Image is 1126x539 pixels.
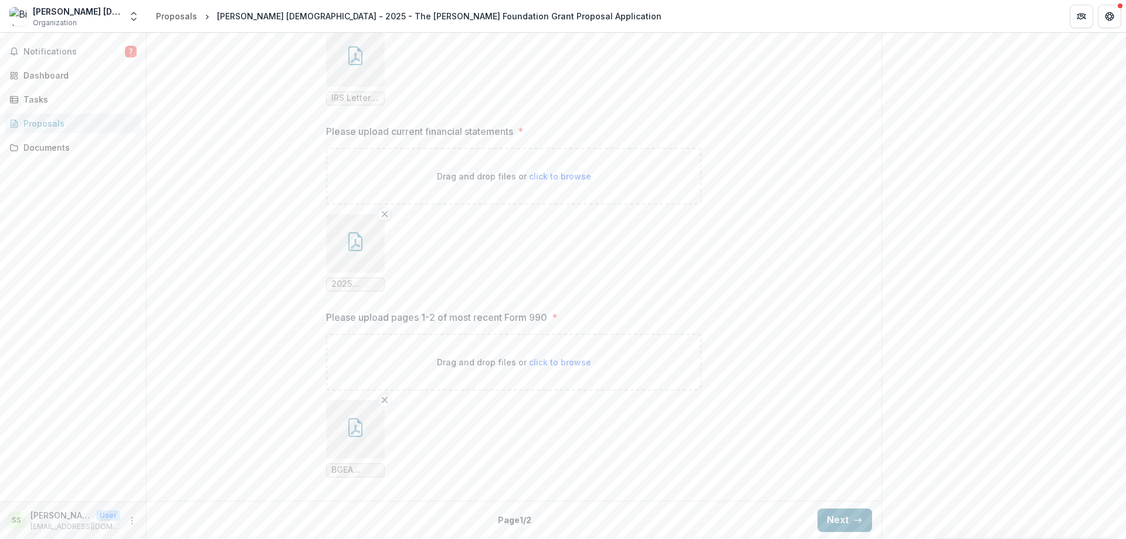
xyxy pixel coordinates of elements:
[217,10,662,22] div: [PERSON_NAME] [DEMOGRAPHIC_DATA] - 2025 - The [PERSON_NAME] Foundation Grant Proposal Application
[378,393,392,407] button: Remove File
[326,400,385,477] div: Remove FileBGEA Statement on Form 990 Filing - 2016 (2).pdf
[125,514,139,528] button: More
[5,138,141,157] a: Documents
[498,514,531,526] p: Page 1 / 2
[33,5,121,18] div: [PERSON_NAME] [DEMOGRAPHIC_DATA] Association
[33,18,77,28] span: Organization
[125,46,137,57] span: 7
[331,279,379,289] span: 2025 Foundations Request - BGEA 25 Budget 24 Actuals.pdf
[30,521,120,532] p: [EMAIL_ADDRESS][DOMAIN_NAME]
[326,214,385,291] div: Remove File2025 Foundations Request - BGEA 25 Budget 24 Actuals.pdf
[96,510,120,521] p: User
[9,7,28,26] img: Billy Graham Evangelistic Association
[126,5,142,28] button: Open entity switcher
[23,141,132,154] div: Documents
[437,356,591,368] p: Drag and drop files or
[326,124,513,138] p: Please upload current financial statements
[23,93,132,106] div: Tasks
[1098,5,1121,28] button: Get Help
[1070,5,1093,28] button: Partners
[437,170,591,182] p: Drag and drop files or
[30,509,91,521] p: [PERSON_NAME]
[331,93,379,103] span: IRS Letter 4425 - updated BGEA determination letter (1).pdf
[23,47,125,57] span: Notifications
[5,66,141,85] a: Dashboard
[151,8,666,25] nav: breadcrumb
[23,69,132,82] div: Dashboard
[326,310,547,324] p: Please upload pages 1-2 of most recent Form 990
[5,42,141,61] button: Notifications7
[23,117,132,130] div: Proposals
[5,90,141,109] a: Tasks
[12,517,21,524] div: Sophia Schauz
[151,8,202,25] a: Proposals
[5,114,141,133] a: Proposals
[326,28,385,106] div: Remove FileIRS Letter 4425 - updated BGEA determination letter (1).pdf
[529,171,591,181] span: click to browse
[331,465,379,475] span: BGEA Statement on Form 990 Filing - 2016 (2).pdf
[378,207,392,221] button: Remove File
[818,509,872,532] button: Next
[529,357,591,367] span: click to browse
[156,10,197,22] div: Proposals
